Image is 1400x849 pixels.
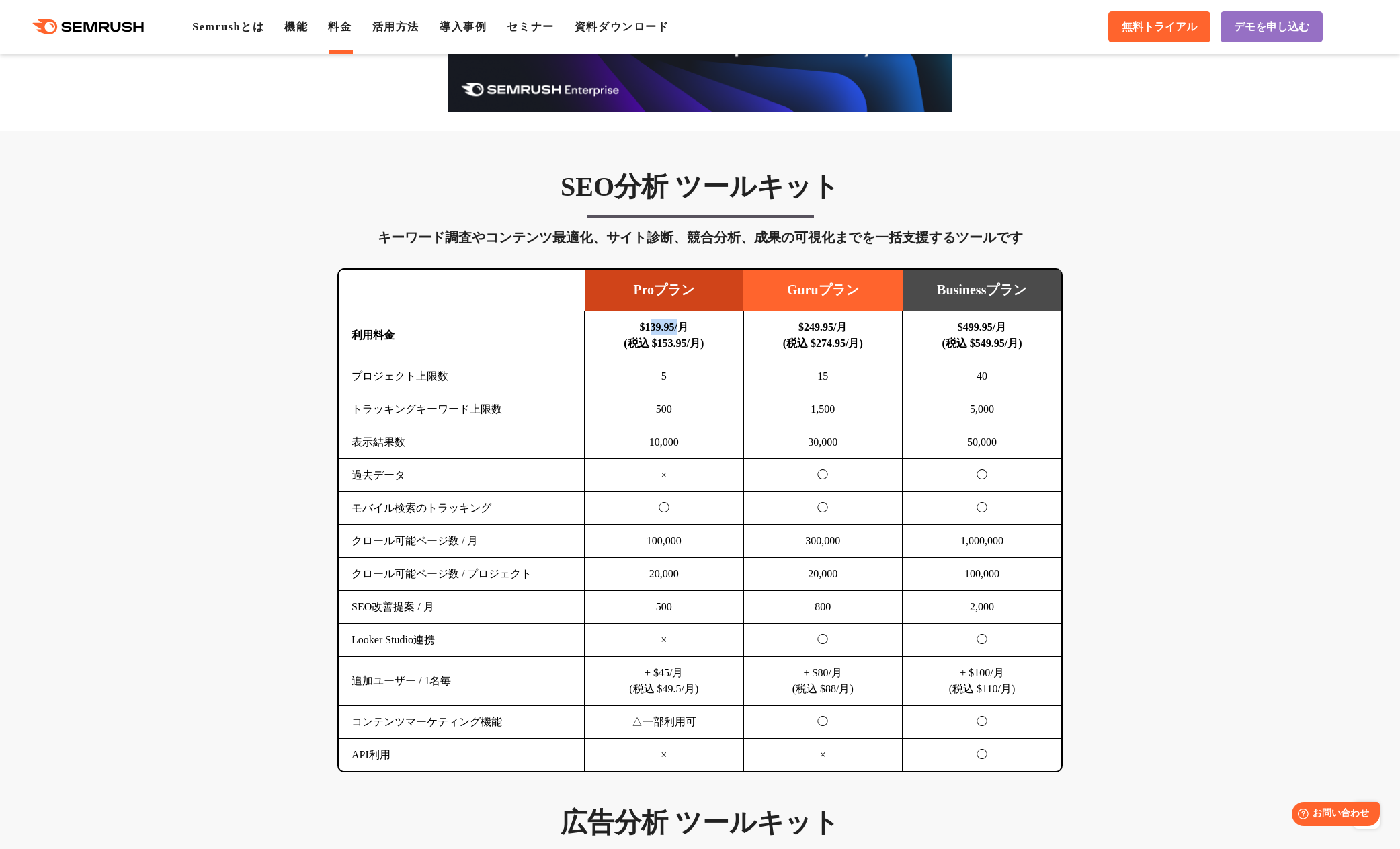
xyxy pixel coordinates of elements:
[337,806,1063,840] h3: 広告分析 ツールキット
[337,170,1063,204] h3: SEO分析 ツールキット
[903,360,1062,393] td: 40
[743,270,903,311] td: Guruプラン
[743,706,903,739] td: ◯
[585,558,744,591] td: 20,000
[440,21,487,32] a: 導入事例
[585,591,744,624] td: 500
[585,426,744,459] td: 10,000
[585,624,744,657] td: ×
[743,525,903,558] td: 300,000
[903,624,1062,657] td: ◯
[743,657,903,706] td: + $80/月 (税込 $88/月)
[585,525,744,558] td: 100,000
[352,329,395,341] b: 利用料金
[743,426,903,459] td: 30,000
[903,739,1062,772] td: ◯
[284,21,308,32] a: 機能
[339,739,585,772] td: API利用
[942,321,1022,349] b: $499.95/月 (税込 $549.95/月)
[903,270,1062,311] td: Businessプラン
[743,393,903,426] td: 1,500
[339,393,585,426] td: トラッキングキーワード上限数
[339,624,585,657] td: Looker Studio連携
[337,227,1063,248] div: キーワード調査やコンテンツ最適化、サイト診断、競合分析、成果の可視化までを一括支援するツールです
[339,492,585,525] td: モバイル検索のトラッキング
[743,492,903,525] td: ◯
[743,591,903,624] td: 800
[585,393,744,426] td: 500
[339,426,585,459] td: 表示結果数
[903,393,1062,426] td: 5,000
[339,591,585,624] td: SEO改善提案 / 月
[585,739,744,772] td: ×
[339,360,585,393] td: プロジェクト上限数
[339,657,585,706] td: 追加ユーザー / 1名毎
[339,459,585,492] td: 過去データ
[903,657,1062,706] td: + $100/月 (税込 $110/月)
[328,21,352,32] a: 料金
[339,706,585,739] td: コンテンツマーケティング機能
[1234,20,1309,34] span: デモを申し込む
[585,657,744,706] td: + $45/月 (税込 $49.5/月)
[743,558,903,591] td: 20,000
[1122,20,1197,34] span: 無料トライアル
[585,492,744,525] td: ◯
[743,624,903,657] td: ◯
[903,426,1062,459] td: 50,000
[372,21,419,32] a: 活用方法
[783,321,863,349] b: $249.95/月 (税込 $274.95/月)
[339,558,585,591] td: クロール可能ページ数 / プロジェクト
[903,492,1062,525] td: ◯
[1108,11,1210,42] a: 無料トライアル
[192,21,264,32] a: Semrushとは
[585,459,744,492] td: ×
[743,360,903,393] td: 15
[1221,11,1323,42] a: デモを申し込む
[585,360,744,393] td: 5
[743,459,903,492] td: ◯
[903,525,1062,558] td: 1,000,000
[507,21,554,32] a: セミナー
[575,21,669,32] a: 資料ダウンロード
[743,739,903,772] td: ×
[903,591,1062,624] td: 2,000
[585,706,744,739] td: △一部利用可
[1280,797,1385,834] iframe: Help widget launcher
[624,321,704,349] b: $139.95/月 (税込 $153.95/月)
[903,558,1062,591] td: 100,000
[903,459,1062,492] td: ◯
[903,706,1062,739] td: ◯
[339,525,585,558] td: クロール可能ページ数 / 月
[585,270,744,311] td: Proプラン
